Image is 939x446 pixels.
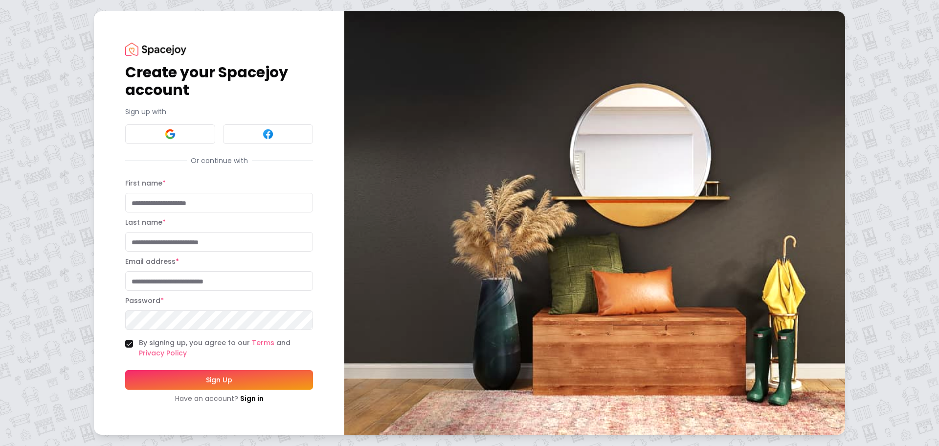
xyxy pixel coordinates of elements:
[240,394,264,403] a: Sign in
[125,217,166,227] label: Last name
[187,156,252,165] span: Or continue with
[125,394,313,403] div: Have an account?
[125,296,164,305] label: Password
[125,370,313,390] button: Sign Up
[125,257,179,266] label: Email address
[252,338,274,348] a: Terms
[344,11,845,435] img: banner
[262,128,274,140] img: Facebook signin
[139,338,313,358] label: By signing up, you agree to our and
[139,348,187,358] a: Privacy Policy
[125,107,313,117] p: Sign up with
[125,64,313,99] h1: Create your Spacejoy account
[125,178,166,188] label: First name
[164,128,176,140] img: Google signin
[125,43,186,56] img: Spacejoy Logo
